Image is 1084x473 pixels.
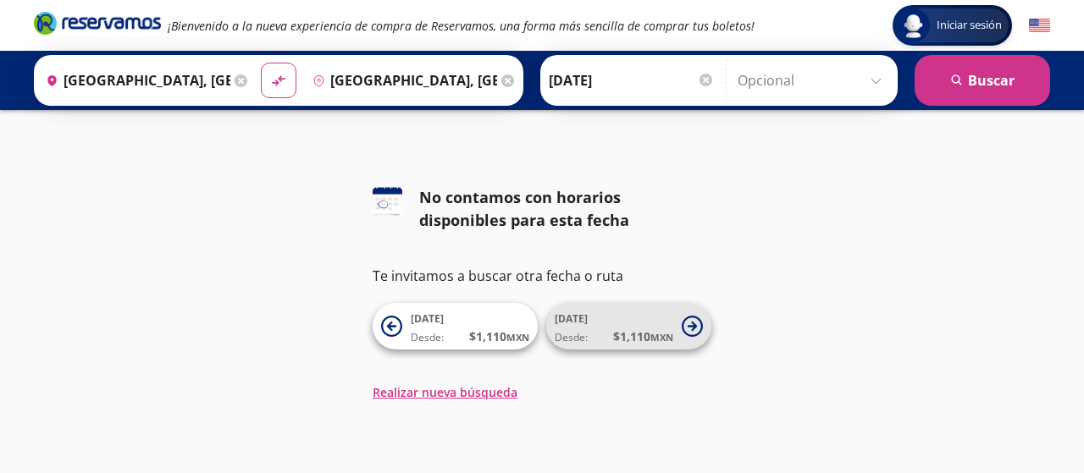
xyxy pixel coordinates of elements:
span: Desde: [555,330,588,345]
em: ¡Bienvenido a la nueva experiencia de compra de Reservamos, una forma más sencilla de comprar tus... [168,18,755,34]
span: Desde: [411,330,444,345]
input: Elegir Fecha [549,59,715,102]
input: Opcional [738,59,889,102]
small: MXN [650,331,673,344]
small: MXN [506,331,529,344]
input: Buscar Origen [39,59,230,102]
button: [DATE]Desde:$1,110MXN [373,303,538,349]
button: Buscar [915,55,1050,106]
span: [DATE] [555,311,588,326]
button: Realizar nueva búsqueda [373,383,517,401]
a: Brand Logo [34,10,161,41]
button: [DATE]Desde:$1,110MXN [546,303,711,349]
div: No contamos con horarios disponibles para esta fecha [419,186,711,232]
span: $ 1,110 [469,327,529,345]
i: Brand Logo [34,10,161,36]
span: [DATE] [411,311,444,326]
input: Buscar Destino [306,59,497,102]
p: Te invitamos a buscar otra fecha o ruta [373,266,711,286]
button: English [1029,15,1050,36]
span: $ 1,110 [613,327,673,345]
span: Iniciar sesión [930,17,1009,34]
